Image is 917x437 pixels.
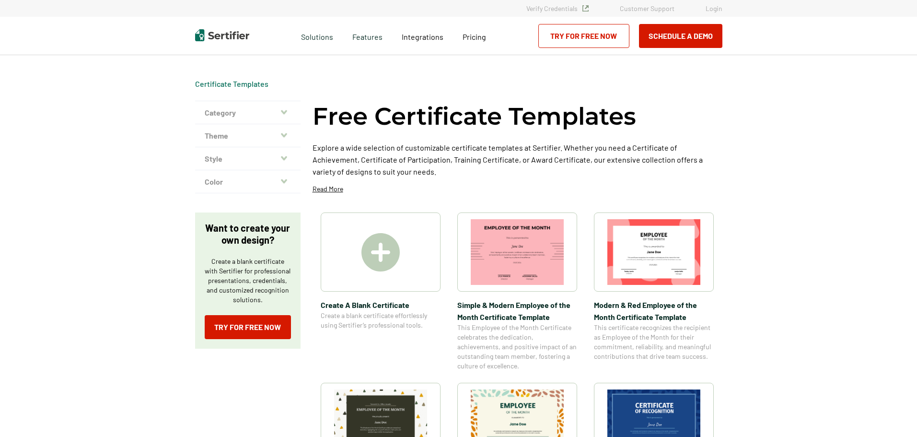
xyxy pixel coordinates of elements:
[594,213,714,371] a: Modern & Red Employee of the Month Certificate TemplateModern & Red Employee of the Month Certifi...
[402,32,443,41] span: Integrations
[301,30,333,42] span: Solutions
[582,5,589,12] img: Verified
[205,315,291,339] a: Try for Free Now
[195,147,301,170] button: Style
[205,257,291,305] p: Create a blank certificate with Sertifier for professional presentations, credentials, and custom...
[361,233,400,272] img: Create A Blank Certificate
[195,79,268,89] div: Breadcrumb
[471,219,564,285] img: Simple & Modern Employee of the Month Certificate Template
[463,32,486,41] span: Pricing
[538,24,629,48] a: Try for Free Now
[594,299,714,323] span: Modern & Red Employee of the Month Certificate Template
[195,29,249,41] img: Sertifier | Digital Credentialing Platform
[402,30,443,42] a: Integrations
[594,323,714,361] span: This certificate recognizes the recipient as Employee of the Month for their commitment, reliabil...
[205,222,291,246] p: Want to create your own design?
[352,30,383,42] span: Features
[313,184,343,194] p: Read More
[195,79,268,88] a: Certificate Templates
[321,311,441,330] span: Create a blank certificate effortlessly using Sertifier’s professional tools.
[195,79,268,89] span: Certificate Templates
[457,323,577,371] span: This Employee of the Month Certificate celebrates the dedication, achievements, and positive impa...
[321,299,441,311] span: Create A Blank Certificate
[607,219,700,285] img: Modern & Red Employee of the Month Certificate Template
[706,4,722,12] a: Login
[620,4,674,12] a: Customer Support
[463,30,486,42] a: Pricing
[526,4,589,12] a: Verify Credentials
[457,299,577,323] span: Simple & Modern Employee of the Month Certificate Template
[195,170,301,193] button: Color
[313,142,722,177] p: Explore a wide selection of customizable certificate templates at Sertifier. Whether you need a C...
[195,124,301,147] button: Theme
[195,101,301,124] button: Category
[457,213,577,371] a: Simple & Modern Employee of the Month Certificate TemplateSimple & Modern Employee of the Month C...
[313,101,636,132] h1: Free Certificate Templates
